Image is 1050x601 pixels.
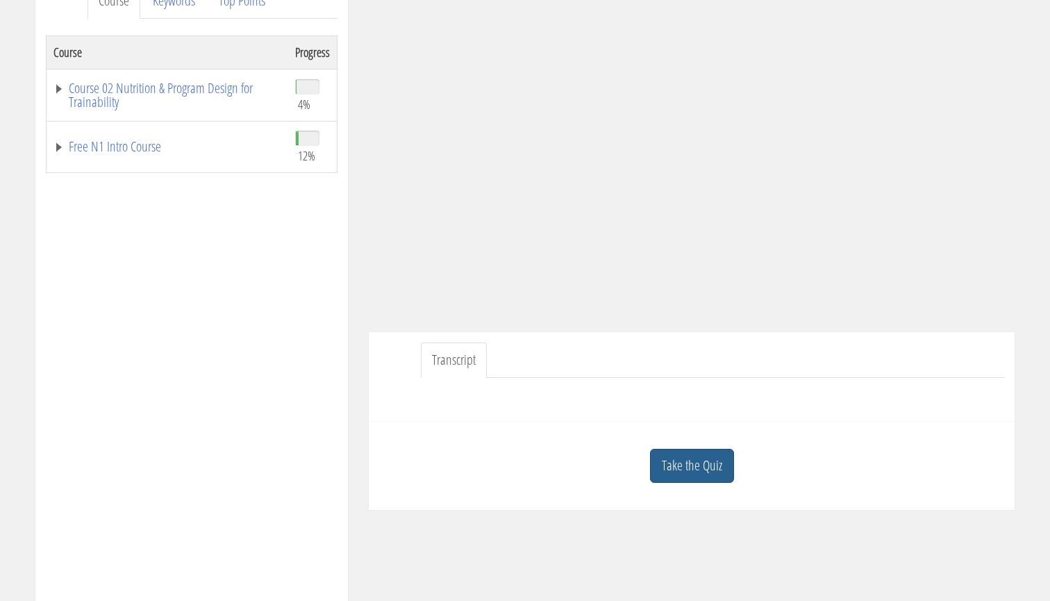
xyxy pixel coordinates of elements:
[288,35,337,69] th: Progress
[53,140,281,154] a: Free N1 Intro Course
[53,81,281,109] a: Course 02 Nutrition & Program Design for Trainability
[421,343,487,378] a: Transcript
[298,97,310,112] span: 4%
[650,449,734,483] a: Take the Quiz
[47,35,289,69] th: Course
[298,148,315,163] span: 12%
